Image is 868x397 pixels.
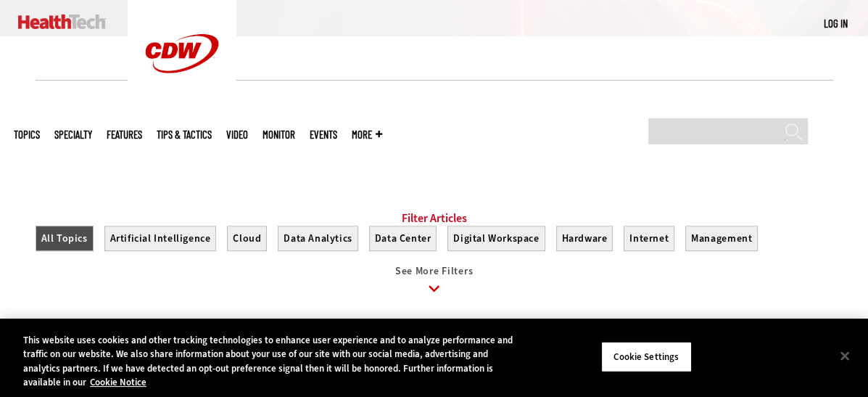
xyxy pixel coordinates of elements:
a: Log in [824,17,848,30]
button: Data Center [369,226,437,251]
div: User menu [824,16,848,31]
span: Topics [14,129,40,140]
button: Cloud [227,226,267,251]
a: Events [310,129,337,140]
button: Management [685,226,758,251]
a: See More Filters [36,266,833,306]
a: Filter Articles [402,211,467,226]
button: Digital Workspace [447,226,545,251]
span: See More Filters [395,264,473,278]
img: Home [18,15,106,29]
a: Video [226,129,248,140]
button: All Topics [36,226,94,251]
button: Close [829,340,861,372]
button: Hardware [556,226,613,251]
a: More information about your privacy [90,376,146,388]
a: MonITor [263,129,295,140]
button: Internet [624,226,674,251]
span: Specialty [54,129,92,140]
a: CDW [128,96,236,111]
a: Tips & Tactics [157,129,212,140]
span: More [352,129,382,140]
div: This website uses cookies and other tracking technologies to enhance user experience and to analy... [23,333,521,390]
button: Cookie Settings [601,342,692,372]
a: Features [107,129,142,140]
button: Data Analytics [278,226,357,251]
iframe: advertisement [170,102,698,168]
button: Artificial Intelligence [104,226,217,251]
